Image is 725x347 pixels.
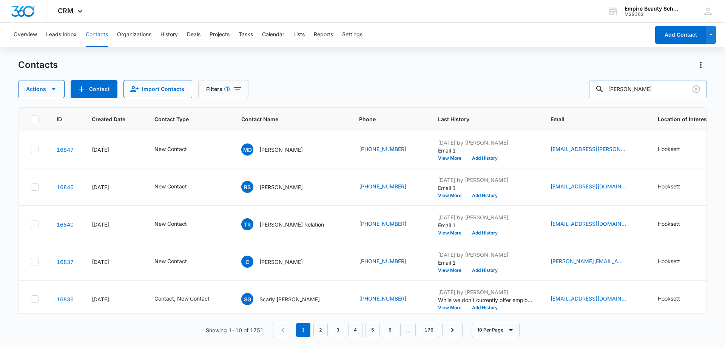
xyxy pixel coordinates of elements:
[71,80,117,98] button: Add Contact
[58,7,74,15] span: CRM
[154,115,212,123] span: Contact Type
[438,213,532,221] p: [DATE] by [PERSON_NAME]
[472,323,520,337] button: 10 Per Page
[313,323,328,337] a: Page 2
[467,156,503,160] button: Add History
[92,183,136,191] div: [DATE]
[92,115,125,123] span: Created Date
[241,181,253,193] span: RS
[658,295,694,304] div: Location of Interest (for FB ad integration) - Hooksett - Select to Edit Field
[241,181,316,193] div: Contact Name - Rocheli Sanchez - Select to Edit Field
[359,220,420,229] div: Phone - (802) 505-1417 - Select to Edit Field
[467,268,503,273] button: Add History
[154,145,187,153] div: New Contact
[18,80,65,98] button: Actions
[658,182,694,191] div: Location of Interest (for FB ad integration) - Hooksett - Select to Edit Field
[18,59,58,71] h1: Contacts
[296,323,310,337] em: 1
[123,80,192,98] button: Import Contacts
[92,146,136,154] div: [DATE]
[438,251,532,259] p: [DATE] by [PERSON_NAME]
[438,147,532,154] p: Email 1
[438,193,467,198] button: View More
[551,295,640,304] div: Email - sgeraldinoh@gmail.com - Select to Edit Field
[314,23,333,47] button: Reports
[154,182,201,191] div: Contact Type - New Contact - Select to Edit Field
[658,220,680,228] div: Hooksett
[359,257,406,265] a: [PHONE_NUMBER]
[187,23,201,47] button: Deals
[241,143,253,156] span: MD
[359,182,420,191] div: Phone - (603) 275-8277 - Select to Edit Field
[241,115,330,123] span: Contact Name
[658,145,680,153] div: Hooksett
[625,6,680,12] div: account name
[695,59,707,71] button: Actions
[241,143,316,156] div: Contact Name - Makenna Desfosses - Select to Edit Field
[438,221,532,229] p: Email 1
[57,221,74,228] a: Navigate to contact details page for Tamara Relation
[359,182,406,190] a: [PHONE_NUMBER]
[551,145,626,153] a: [EMAIL_ADDRESS][PERSON_NAME][DOMAIN_NAME]
[241,256,253,268] span: C
[259,221,324,228] p: [PERSON_NAME] Relation
[658,145,694,154] div: Location of Interest (for FB ad integration) - Hooksett - Select to Edit Field
[551,220,640,229] div: Email - tamararelation@gmail.com - Select to Edit Field
[259,183,303,191] p: [PERSON_NAME]
[57,184,74,190] a: Navigate to contact details page for Rocheli Sanchez
[359,220,406,228] a: [PHONE_NUMBER]
[690,83,702,95] button: Clear
[154,145,201,154] div: Contact Type - New Contact - Select to Edit Field
[589,80,707,98] input: Search Contacts
[117,23,151,47] button: Organizations
[438,288,532,296] p: [DATE] by [PERSON_NAME]
[551,257,640,266] div: Email - courtney.a24@icloud.com - Select to Edit Field
[46,23,77,47] button: Leads Inbox
[359,257,420,266] div: Phone - +1 (207) 849-6362 - Select to Edit Field
[273,323,463,337] nav: Pagination
[262,23,284,47] button: Calendar
[154,257,201,266] div: Contact Type - New Contact - Select to Edit Field
[658,220,694,229] div: Location of Interest (for FB ad integration) - Hooksett - Select to Edit Field
[658,257,694,266] div: Location of Interest (for FB ad integration) - Hooksett - Select to Edit Field
[658,295,680,302] div: Hooksett
[154,257,187,265] div: New Contact
[206,326,264,334] p: Showing 1-10 of 1751
[366,323,380,337] a: Page 5
[86,23,108,47] button: Contacts
[293,23,305,47] button: Lists
[467,305,503,310] button: Add History
[438,139,532,147] p: [DATE] by [PERSON_NAME]
[154,182,187,190] div: New Contact
[658,257,680,265] div: Hooksett
[241,293,253,305] span: SG
[359,295,406,302] a: [PHONE_NUMBER]
[438,184,532,192] p: Email 1
[438,156,467,160] button: View More
[551,295,626,302] a: [EMAIL_ADDRESS][DOMAIN_NAME]
[551,182,626,190] a: [EMAIL_ADDRESS][DOMAIN_NAME]
[92,295,136,303] div: [DATE]
[92,258,136,266] div: [DATE]
[655,26,706,44] button: Add Contact
[419,323,439,337] a: Page 176
[160,23,178,47] button: History
[259,146,303,154] p: [PERSON_NAME]
[241,256,316,268] div: Contact Name - Courtney - Select to Edit Field
[92,221,136,228] div: [DATE]
[57,115,63,123] span: ID
[467,193,503,198] button: Add History
[259,258,303,266] p: [PERSON_NAME]
[241,218,253,230] span: TR
[359,295,420,304] div: Phone - (603) 820-6934 - Select to Edit Field
[551,220,626,228] a: [EMAIL_ADDRESS][DOMAIN_NAME]
[438,296,532,304] p: While we don’t currently offer employment opportunities with Empire Beauty School while enrolled ...
[359,145,420,154] div: Phone - (603) 494-8341 - Select to Edit Field
[438,259,532,267] p: Email 1
[442,323,463,337] a: Next Page
[154,220,187,228] div: New Contact
[625,12,680,17] div: account id
[551,115,629,123] span: Email
[551,182,640,191] div: Email - rocheli061@gmail.com - Select to Edit Field
[57,259,74,265] a: Navigate to contact details page for Courtney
